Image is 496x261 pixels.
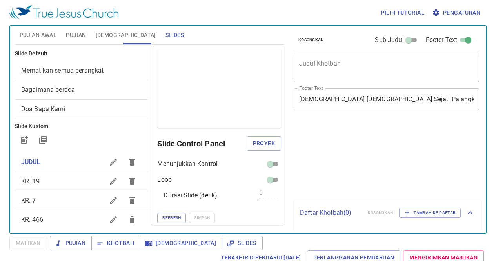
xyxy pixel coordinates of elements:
[381,8,424,18] span: Pilih tutorial
[222,236,262,250] button: Slides
[21,216,43,223] span: KR. 466
[15,122,148,131] h6: Slide Kustom
[21,105,65,113] span: [object Object]
[15,172,148,191] div: KR. 19
[378,5,427,20] button: Pilih tutorial
[431,5,483,20] button: Pengaturan
[294,35,329,45] button: Kosongkan
[162,214,181,221] span: Refresh
[15,61,148,80] div: Mematikan semua perangkat
[15,210,148,229] div: KR. 466
[21,67,104,74] span: [object Object]
[20,30,56,40] span: Pujian Awal
[157,213,186,223] button: Refresh
[298,37,324,44] span: Kosongkan
[300,208,362,217] p: Daftar Khotbah ( 0 )
[253,139,275,148] span: Proyek
[96,30,156,40] span: [DEMOGRAPHIC_DATA]
[15,49,148,58] h6: Slide Default
[15,100,148,119] div: Doa Bapa Kami
[165,30,184,40] span: Slides
[164,191,217,200] p: Durasi Slide (detik)
[146,238,216,248] span: [DEMOGRAPHIC_DATA]
[294,200,481,226] div: Daftar Khotbah(0)KosongkanTambah ke Daftar
[434,8,480,18] span: Pengaturan
[157,159,218,169] p: Menunjukkan Kontrol
[66,30,86,40] span: Pujian
[375,35,403,45] span: Sub Judul
[21,158,40,166] span: JUDUL
[21,86,75,93] span: [object Object]
[9,5,118,20] img: True Jesus Church
[399,208,461,218] button: Tambah ke Daftar
[50,236,92,250] button: Pujian
[21,177,40,185] span: KR. 19
[157,175,172,184] p: Loop
[426,35,458,45] span: Footer Text
[228,238,256,248] span: Slides
[15,80,148,99] div: Bagaimana berdoa
[21,197,36,204] span: KR. 7
[15,153,148,172] div: JUDUL
[91,236,140,250] button: Khotbah
[98,238,134,248] span: Khotbah
[157,137,246,150] h6: Slide Control Panel
[291,119,443,197] iframe: from-child
[404,209,456,216] span: Tambah ke Daftar
[140,236,222,250] button: [DEMOGRAPHIC_DATA]
[247,136,281,151] button: Proyek
[56,238,85,248] span: Pujian
[15,191,148,210] div: KR. 7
